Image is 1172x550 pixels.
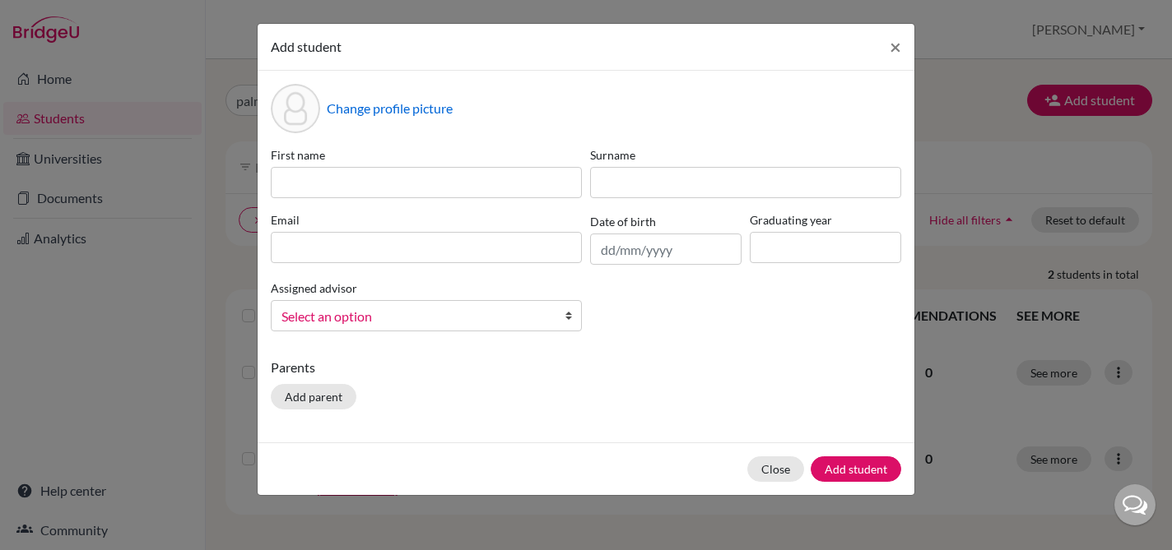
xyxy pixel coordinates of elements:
label: First name [271,146,582,164]
div: Profile picture [271,84,320,133]
button: Close [877,24,914,70]
input: dd/mm/yyyy [590,233,742,265]
span: Add student [271,39,342,54]
label: Email [271,211,582,229]
button: Add parent [271,384,356,409]
label: Graduating year [750,211,901,229]
button: Close [747,456,804,482]
label: Assigned advisor [271,280,357,297]
span: Select an option [281,306,550,327]
label: Surname [590,146,901,164]
button: Add student [811,456,901,482]
p: Parents [271,358,901,377]
label: Date of birth [590,213,656,230]
span: × [890,35,901,58]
